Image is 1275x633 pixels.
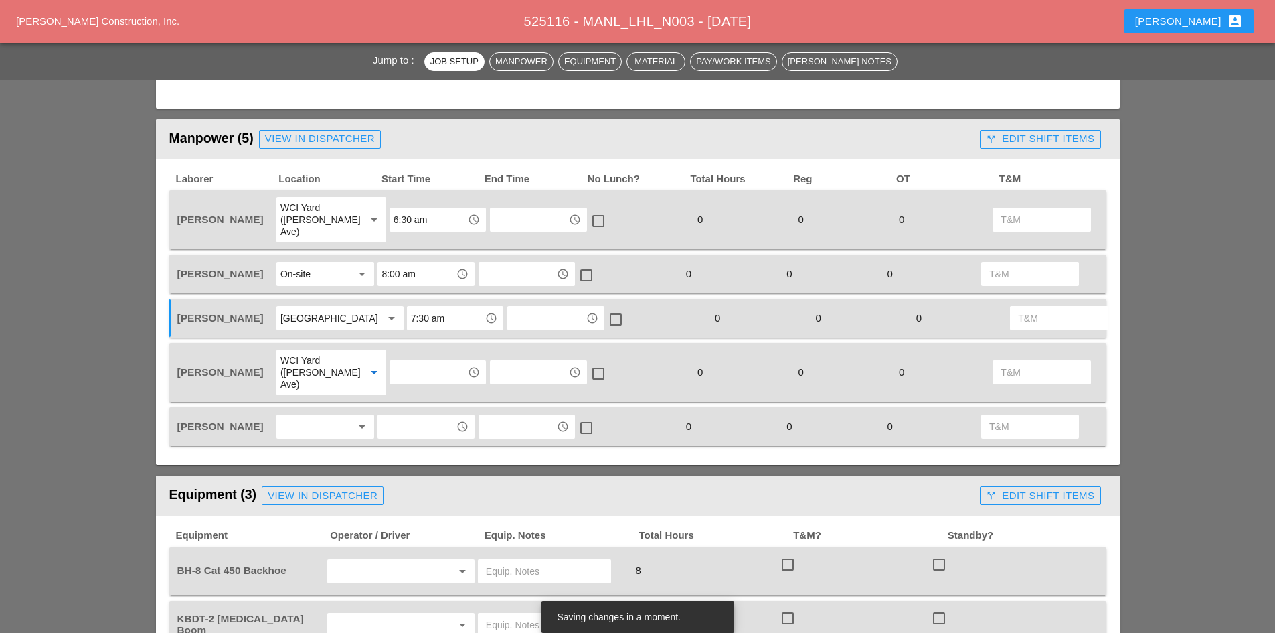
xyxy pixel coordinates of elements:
[882,421,898,432] span: 0
[882,268,898,279] span: 0
[468,366,480,378] i: access_time
[989,263,1071,285] input: T&M
[681,268,697,279] span: 0
[986,134,997,145] i: call_split
[430,55,479,68] div: Job Setup
[980,486,1100,505] button: Edit Shift Items
[16,15,179,27] a: [PERSON_NAME] Construction, Inc.
[781,268,797,279] span: 0
[468,214,480,226] i: access_time
[454,563,471,579] i: arrow_drop_down
[894,214,910,225] span: 0
[586,171,689,187] span: No Lunch?
[175,171,278,187] span: Laborer
[557,421,569,433] i: access_time
[630,565,646,576] span: 8
[792,214,809,225] span: 0
[424,52,485,71] button: Job Setup
[280,354,355,391] div: WCI Yard ([PERSON_NAME] Ave)
[626,52,685,71] button: Material
[177,268,264,279] span: [PERSON_NAME]
[792,171,895,187] span: Reg
[354,266,370,282] i: arrow_drop_down
[681,421,697,432] span: 0
[998,171,1101,187] span: T&M
[692,366,708,378] span: 0
[1001,362,1082,383] input: T&M
[986,131,1094,147] div: Edit Shift Items
[586,312,598,324] i: access_time
[788,55,891,68] div: [PERSON_NAME] Notes
[384,310,400,326] i: arrow_drop_down
[277,171,380,187] span: Location
[366,212,382,228] i: arrow_drop_down
[696,55,770,68] div: Pay/Work Items
[495,55,547,68] div: Manpower
[262,486,384,505] a: View in Dispatcher
[485,312,497,324] i: access_time
[689,171,792,187] span: Total Hours
[454,617,471,633] i: arrow_drop_down
[354,419,370,435] i: arrow_drop_down
[792,528,946,543] span: T&M?
[1227,13,1243,29] i: account_box
[709,312,726,324] span: 0
[569,366,581,378] i: access_time
[177,421,264,432] span: [PERSON_NAME]
[175,528,329,543] span: Equipment
[986,488,1094,504] div: Edit Shift Items
[632,55,679,68] div: Material
[911,312,927,324] span: 0
[810,312,826,324] span: 0
[782,52,898,71] button: [PERSON_NAME] Notes
[486,561,603,582] input: Equip. Notes
[483,528,638,543] span: Equip. Notes
[523,14,751,29] span: 525116 - MANL_LHL_N003 - [DATE]
[692,214,708,225] span: 0
[169,482,975,509] div: Equipment (3)
[1124,9,1254,33] button: [PERSON_NAME]
[980,130,1100,149] button: Edit Shift Items
[329,528,483,543] span: Operator / Driver
[380,171,483,187] span: Start Time
[177,565,286,576] span: BH-8 Cat 450 Backhoe
[558,612,681,622] span: Saving changes in a moment.
[268,488,377,504] div: View in Dispatcher
[280,312,371,324] div: [GEOGRAPHIC_DATA]
[781,421,797,432] span: 0
[638,528,792,543] span: Total Hours
[177,312,264,324] span: [PERSON_NAME]
[280,268,311,280] div: On-site
[690,52,776,71] button: Pay/Work Items
[557,268,569,280] i: access_time
[366,364,382,380] i: arrow_drop_down
[1018,307,1100,329] input: T&M
[456,421,469,433] i: access_time
[456,268,469,280] i: access_time
[564,55,616,68] div: Equipment
[169,126,975,153] div: Manpower (5)
[177,214,264,225] span: [PERSON_NAME]
[895,171,998,187] span: OT
[946,528,1101,543] span: Standby?
[483,171,586,187] span: End Time
[792,366,809,378] span: 0
[558,52,622,71] button: Equipment
[265,131,375,147] div: View in Dispatcher
[373,54,420,66] span: Jump to :
[894,366,910,378] span: 0
[1135,13,1243,29] div: [PERSON_NAME]
[986,490,997,501] i: call_split
[569,214,581,226] i: access_time
[280,202,355,238] div: WCI Yard ([PERSON_NAME] Ave)
[259,130,381,149] a: View in Dispatcher
[989,416,1071,437] input: T&M
[1001,209,1082,230] input: T&M
[177,366,264,378] span: [PERSON_NAME]
[489,52,554,71] button: Manpower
